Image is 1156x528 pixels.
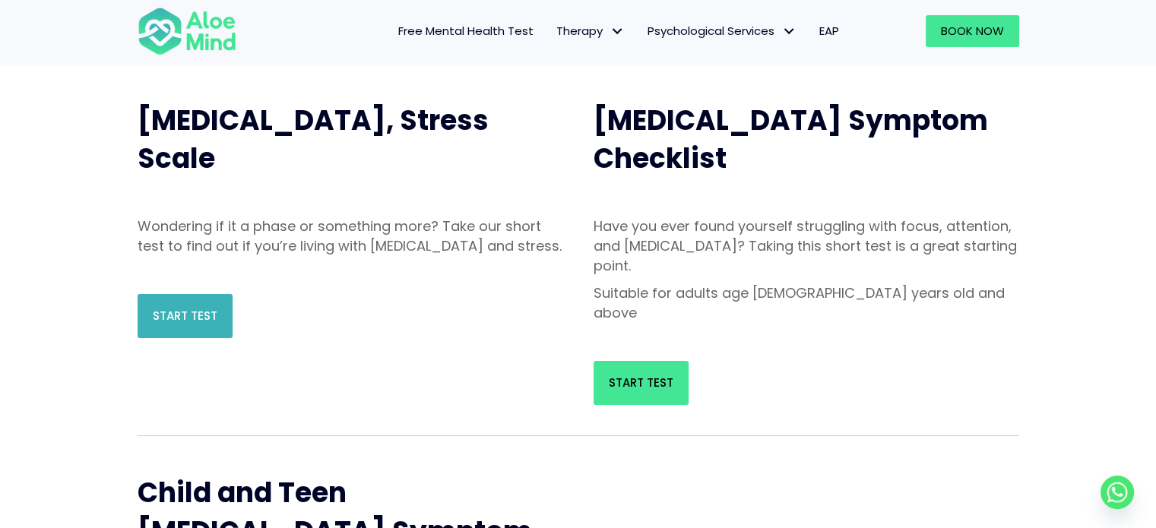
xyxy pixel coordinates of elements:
a: Start Test [138,294,233,338]
span: Psychological Services [648,23,797,39]
span: [MEDICAL_DATA], Stress Scale [138,101,489,178]
a: Book Now [926,15,1019,47]
a: Whatsapp [1101,476,1134,509]
span: [MEDICAL_DATA] Symptom Checklist [594,101,988,178]
span: Book Now [941,23,1004,39]
a: Free Mental Health Test [387,15,545,47]
a: Start Test [594,361,689,405]
a: TherapyTherapy: submenu [545,15,636,47]
p: Wondering if it a phase or something more? Take our short test to find out if you’re living with ... [138,217,563,256]
span: Start Test [153,308,217,324]
a: EAP [808,15,850,47]
img: Aloe mind Logo [138,6,236,56]
span: EAP [819,23,839,39]
nav: Menu [256,15,850,47]
span: Therapy: submenu [607,21,629,43]
a: Psychological ServicesPsychological Services: submenu [636,15,808,47]
span: Start Test [609,375,673,390]
span: Psychological Services: submenu [778,21,800,43]
span: Free Mental Health Test [398,23,534,39]
p: Have you ever found yourself struggling with focus, attention, and [MEDICAL_DATA]? Taking this sh... [594,217,1019,276]
span: Therapy [556,23,625,39]
p: Suitable for adults age [DEMOGRAPHIC_DATA] years old and above [594,283,1019,323]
